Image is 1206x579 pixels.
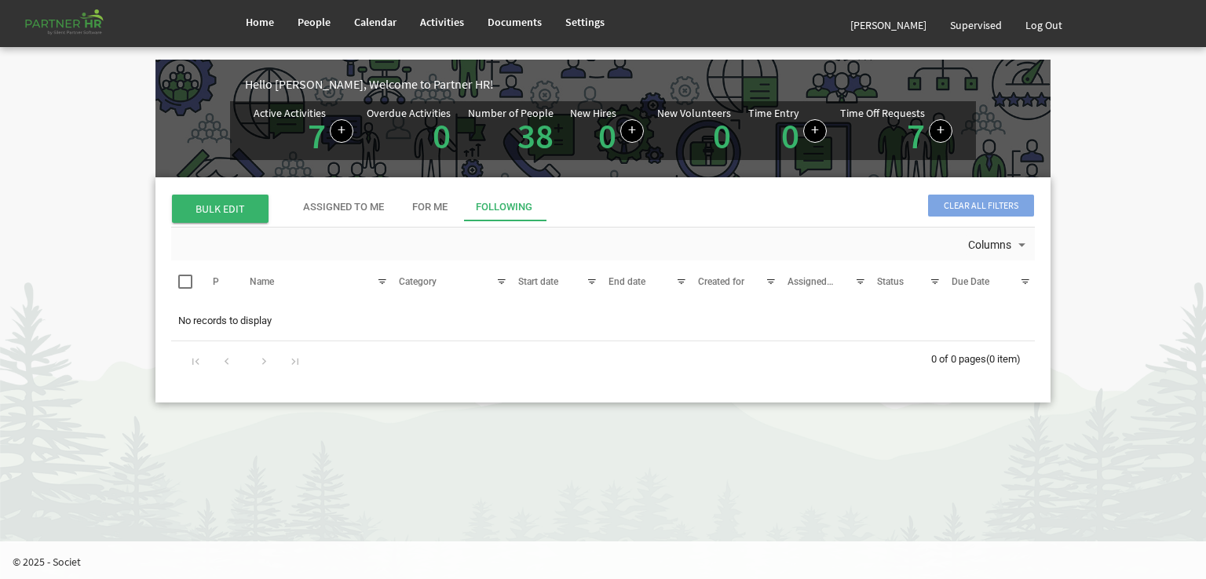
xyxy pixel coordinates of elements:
span: Supervised [950,18,1002,32]
a: 0 [433,114,451,158]
span: BULK EDIT [172,195,269,223]
span: Due Date [952,276,989,287]
div: People hired in the last 7 days [570,107,644,154]
div: tab-header [289,193,1153,221]
a: Add new person to Partner HR [620,119,644,143]
span: Documents [488,15,542,29]
div: Go to next page [254,349,275,371]
div: Number of Time Entries [748,107,827,154]
div: Following [476,200,532,215]
span: Assigned to [788,276,838,287]
div: Hello [PERSON_NAME], Welcome to Partner HR! [245,75,1051,93]
div: Time Entry [748,107,799,118]
div: Go to first page [185,349,206,371]
span: Name [250,276,274,287]
a: 0 [598,114,616,158]
span: Start date [518,276,558,287]
span: Settings [565,15,605,29]
span: P [213,276,219,287]
div: Active Activities [254,107,326,118]
div: Time Off Requests [840,107,925,118]
span: 0 of 0 pages [931,353,986,365]
div: Overdue Activities [367,107,451,118]
div: New Volunteers [657,107,731,118]
div: For Me [412,200,448,215]
div: Go to last page [284,349,305,371]
span: Calendar [354,15,397,29]
a: Supervised [938,3,1014,47]
a: [PERSON_NAME] [839,3,938,47]
span: Clear all filters [928,195,1034,217]
p: © 2025 - Societ [13,554,1206,570]
a: 7 [308,114,326,158]
span: Home [246,15,274,29]
td: No records to display [171,306,1035,336]
a: 7 [907,114,925,158]
a: 0 [781,114,799,158]
a: Log hours [803,119,827,143]
a: 38 [517,114,554,158]
button: Columns [965,235,1032,256]
a: Log Out [1014,3,1074,47]
div: Number of active time off requests [840,107,952,154]
div: Assigned To Me [303,200,384,215]
a: Create a new Activity [330,119,353,143]
span: Status [877,276,904,287]
div: Columns [965,228,1032,260]
a: Create a new time off request [929,119,952,143]
span: Created for [698,276,744,287]
div: New Hires [570,107,616,118]
span: Activities [420,15,464,29]
div: Activities assigned to you for which the Due Date is passed [367,107,455,154]
span: Category [399,276,437,287]
div: Go to previous page [216,349,237,371]
div: 0 of 0 pages (0 item) [931,341,1035,374]
span: Columns [967,235,1013,255]
div: Total number of active people in Partner HR [468,107,557,154]
a: 0 [713,114,731,158]
span: People [298,15,331,29]
span: (0 item) [986,353,1021,365]
div: Number of active Activities in Partner HR [254,107,353,154]
div: Number of People [468,107,554,118]
div: Volunteer hired in the last 7 days [657,107,735,154]
span: End date [608,276,645,287]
